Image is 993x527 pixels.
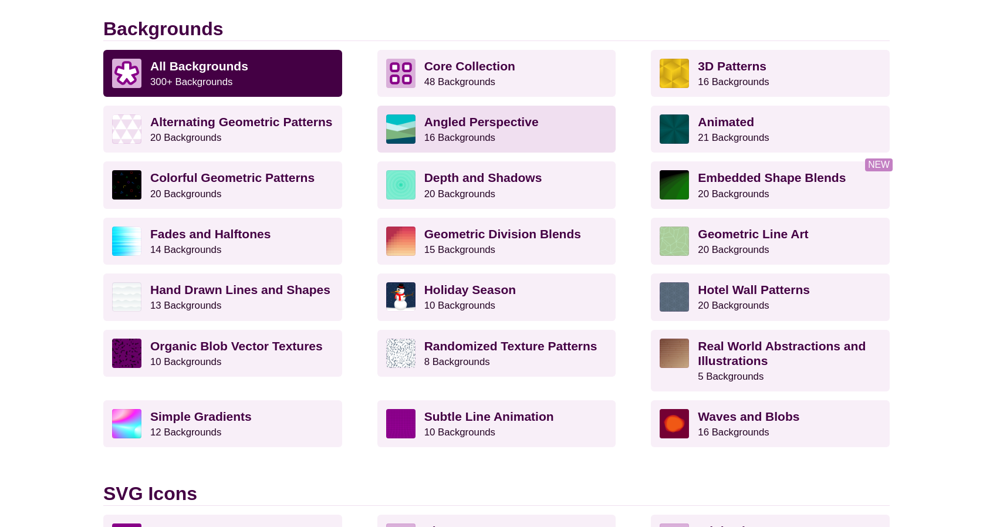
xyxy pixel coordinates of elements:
img: intersecting outlined circles formation pattern [660,282,689,312]
small: 20 Backgrounds [150,132,221,143]
strong: Waves and Blobs [698,410,799,423]
small: 20 Backgrounds [424,188,495,200]
img: wooden floor pattern [660,339,689,368]
strong: Depth and Shadows [424,171,542,184]
strong: Subtle Line Animation [424,410,554,423]
small: 14 Backgrounds [150,244,221,255]
img: colorful radial mesh gradient rainbow [112,409,141,438]
img: red-to-yellow gradient large pixel grid [386,227,416,256]
img: abstract landscape with sky mountains and water [386,114,416,144]
strong: Hotel Wall Patterns [698,283,810,296]
strong: Core Collection [424,59,515,73]
small: 16 Backgrounds [698,427,769,438]
strong: Colorful Geometric Patterns [150,171,315,184]
a: Animated21 Backgrounds [651,106,890,153]
strong: 3D Patterns [698,59,766,73]
a: 3D Patterns16 Backgrounds [651,50,890,97]
strong: Hand Drawn Lines and Shapes [150,283,330,296]
strong: Angled Perspective [424,115,539,129]
strong: Organic Blob Vector Textures [150,339,323,353]
h2: Backgrounds [103,18,890,40]
small: 20 Backgrounds [698,188,769,200]
a: Core Collection 48 Backgrounds [377,50,616,97]
strong: Real World Abstractions and Illustrations [698,339,866,367]
small: 13 Backgrounds [150,300,221,311]
h2: SVG Icons [103,482,890,505]
a: Geometric Division Blends15 Backgrounds [377,218,616,265]
a: Subtle Line Animation10 Backgrounds [377,400,616,447]
small: 16 Backgrounds [698,76,769,87]
img: green to black rings rippling away from corner [660,170,689,200]
img: Purple vector splotches [112,339,141,368]
small: 20 Backgrounds [150,188,221,200]
strong: All Backgrounds [150,59,248,73]
img: white subtle wave background [112,282,141,312]
small: 20 Backgrounds [698,244,769,255]
img: green rave light effect animated background [660,114,689,144]
a: Hotel Wall Patterns20 Backgrounds [651,273,890,320]
img: geometric web of connecting lines [660,227,689,256]
small: 300+ Backgrounds [150,76,232,87]
img: fancy golden cube pattern [660,59,689,88]
a: Simple Gradients12 Backgrounds [103,400,342,447]
img: green layered rings within rings [386,170,416,200]
a: Waves and Blobs16 Backgrounds [651,400,890,447]
small: 5 Backgrounds [698,371,764,382]
img: blue lights stretching horizontally over white [112,227,141,256]
a: Alternating Geometric Patterns20 Backgrounds [103,106,342,153]
img: gray texture pattern on white [386,339,416,368]
strong: Fades and Halftones [150,227,271,241]
img: various uneven centered blobs [660,409,689,438]
a: Fades and Halftones14 Backgrounds [103,218,342,265]
a: Depth and Shadows20 Backgrounds [377,161,616,208]
strong: Randomized Texture Patterns [424,339,597,353]
strong: Geometric Division Blends [424,227,581,241]
a: Angled Perspective16 Backgrounds [377,106,616,153]
a: Organic Blob Vector Textures10 Backgrounds [103,330,342,377]
small: 8 Backgrounds [424,356,490,367]
a: Holiday Season10 Backgrounds [377,273,616,320]
img: vector art snowman with black hat, branch arms, and carrot nose [386,282,416,312]
strong: Simple Gradients [150,410,252,423]
strong: Geometric Line Art [698,227,808,241]
a: Geometric Line Art20 Backgrounds [651,218,890,265]
strong: Holiday Season [424,283,516,296]
a: All Backgrounds 300+ Backgrounds [103,50,342,97]
img: a line grid with a slope perspective [386,409,416,438]
strong: Alternating Geometric Patterns [150,115,332,129]
img: light purple and white alternating triangle pattern [112,114,141,144]
a: Randomized Texture Patterns8 Backgrounds [377,330,616,377]
small: 21 Backgrounds [698,132,769,143]
small: 48 Backgrounds [424,76,495,87]
small: 10 Backgrounds [424,300,495,311]
img: a rainbow pattern of outlined geometric shapes [112,170,141,200]
small: 15 Backgrounds [424,244,495,255]
strong: Embedded Shape Blends [698,171,846,184]
small: 10 Backgrounds [424,427,495,438]
a: Colorful Geometric Patterns20 Backgrounds [103,161,342,208]
small: 16 Backgrounds [424,132,495,143]
a: Hand Drawn Lines and Shapes13 Backgrounds [103,273,342,320]
small: 10 Backgrounds [150,356,221,367]
a: Real World Abstractions and Illustrations5 Backgrounds [651,330,890,392]
strong: Animated [698,115,754,129]
small: 12 Backgrounds [150,427,221,438]
a: Embedded Shape Blends20 Backgrounds [651,161,890,208]
small: 20 Backgrounds [698,300,769,311]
